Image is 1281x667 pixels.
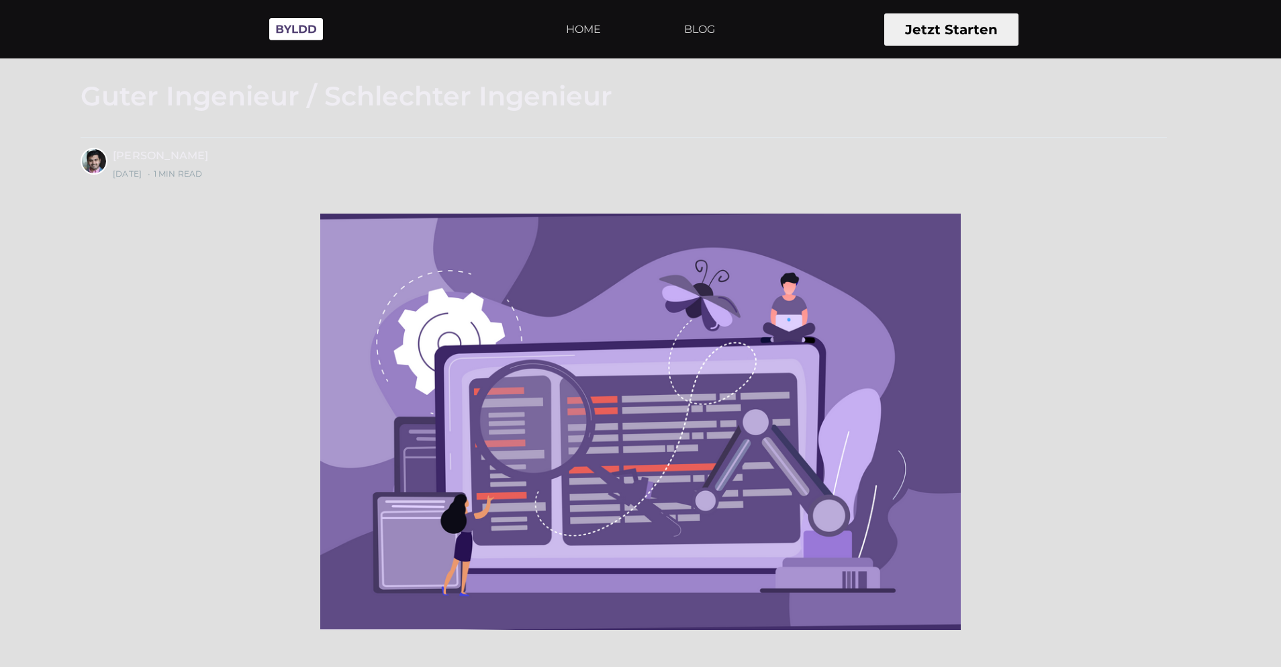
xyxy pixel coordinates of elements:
[558,13,609,46] a: HOME
[82,149,106,173] img: Ayush Singhvi
[263,11,330,48] img: Byldd.de
[148,169,150,179] span: •
[145,169,202,179] span: 1 min read
[113,149,209,162] a: [PERSON_NAME]
[676,13,723,46] a: BLOG
[884,13,1018,46] button: Jetzt Starten
[320,214,961,630] img: Guter Ingenieur / Schlechter Ingenieur
[113,169,142,179] time: [DATE]
[81,79,1167,114] h1: Guter Ingenieur / Schlechter Ingenieur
